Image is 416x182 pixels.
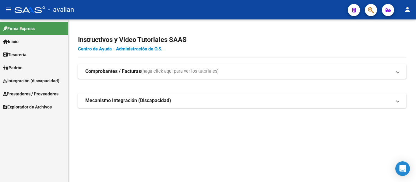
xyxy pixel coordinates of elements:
span: Inicio [3,38,19,45]
span: (haga click aquí para ver los tutoriales) [141,68,219,75]
span: Integración (discapacidad) [3,77,59,84]
span: Tesorería [3,51,26,58]
span: - avalian [48,3,74,16]
span: Prestadores / Proveedores [3,91,58,97]
h2: Instructivos y Video Tutoriales SAAS [78,34,406,46]
div: Open Intercom Messenger [395,161,410,176]
a: Centro de Ayuda - Administración de O.S. [78,46,162,52]
mat-expansion-panel-header: Comprobantes / Facturas(haga click aquí para ver los tutoriales) [78,64,406,79]
mat-expansion-panel-header: Mecanismo Integración (Discapacidad) [78,93,406,108]
span: Padrón [3,64,23,71]
span: Firma Express [3,25,35,32]
strong: Comprobantes / Facturas [85,68,141,75]
mat-icon: person [404,6,411,13]
span: Explorador de Archivos [3,104,52,110]
strong: Mecanismo Integración (Discapacidad) [85,97,171,104]
mat-icon: menu [5,6,12,13]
